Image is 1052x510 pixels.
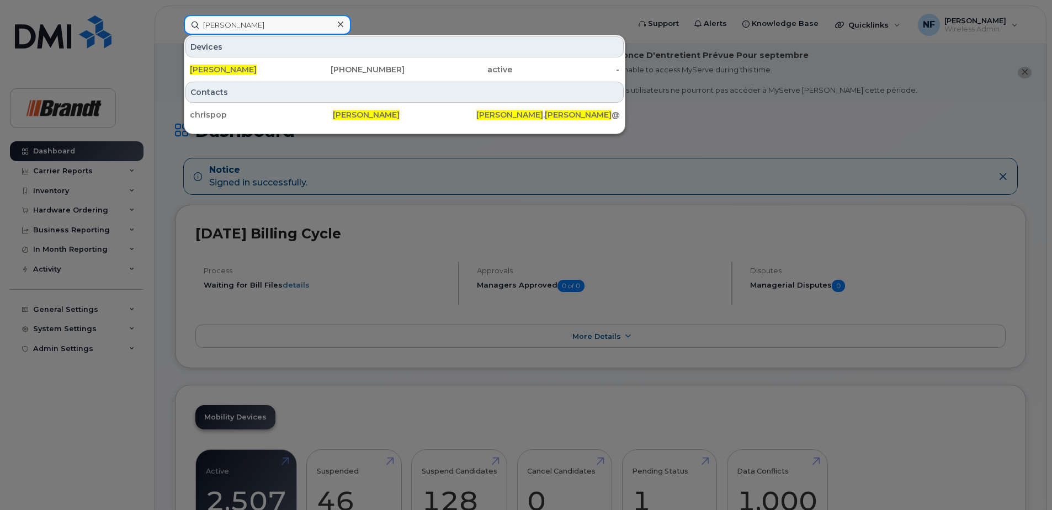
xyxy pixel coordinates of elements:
span: [PERSON_NAME] [476,110,543,120]
span: [PERSON_NAME] [545,110,612,120]
div: Devices [185,36,624,57]
div: [PHONE_NUMBER] [297,64,405,75]
div: - [512,64,620,75]
span: [PERSON_NAME] [190,65,257,75]
div: Contacts [185,82,624,103]
a: chrispop[PERSON_NAME][PERSON_NAME].[PERSON_NAME]@[PERSON_NAME][DOMAIN_NAME] [185,105,624,125]
a: [PERSON_NAME][PHONE_NUMBER]active- [185,60,624,79]
div: active [405,64,512,75]
span: [PERSON_NAME] [333,110,400,120]
div: . @[PERSON_NAME][DOMAIN_NAME] [476,109,619,120]
div: chrispop [190,109,333,120]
